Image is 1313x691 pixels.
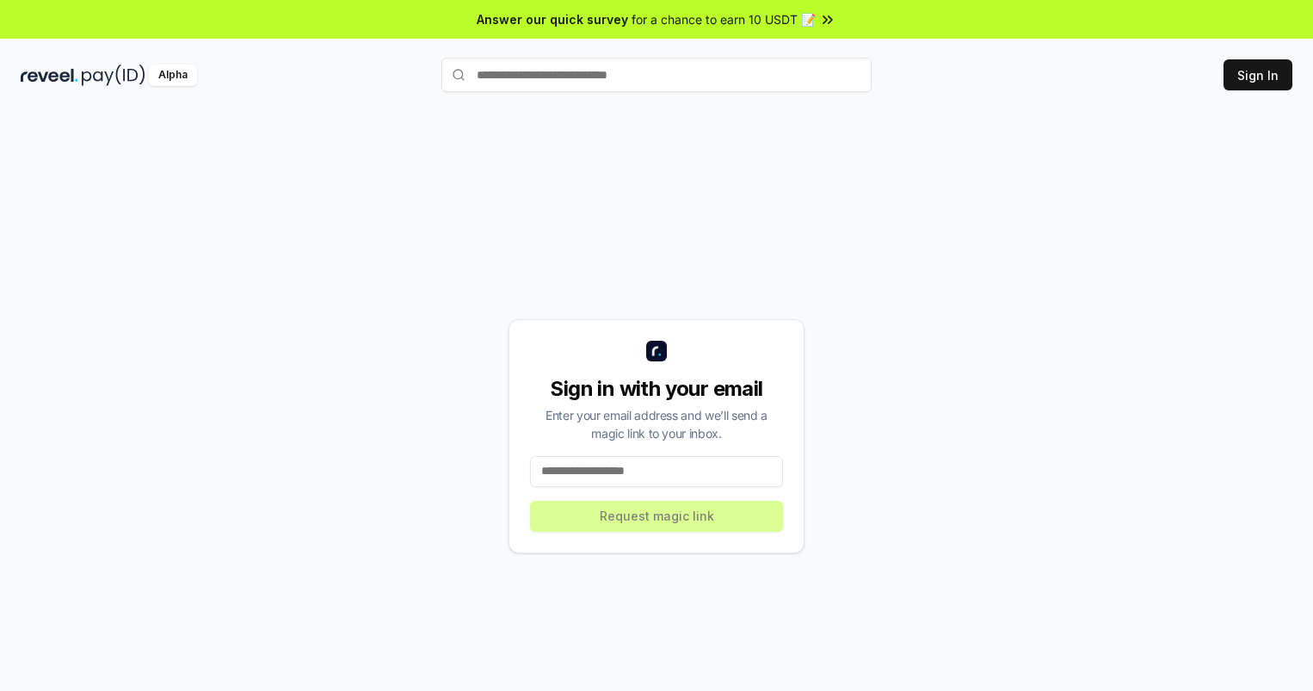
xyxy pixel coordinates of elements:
img: reveel_dark [21,65,78,86]
span: Answer our quick survey [477,10,628,28]
div: Sign in with your email [530,375,783,403]
span: for a chance to earn 10 USDT 📝 [632,10,816,28]
img: logo_small [646,341,667,361]
div: Alpha [149,65,197,86]
button: Sign In [1224,59,1292,90]
div: Enter your email address and we’ll send a magic link to your inbox. [530,406,783,442]
img: pay_id [82,65,145,86]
